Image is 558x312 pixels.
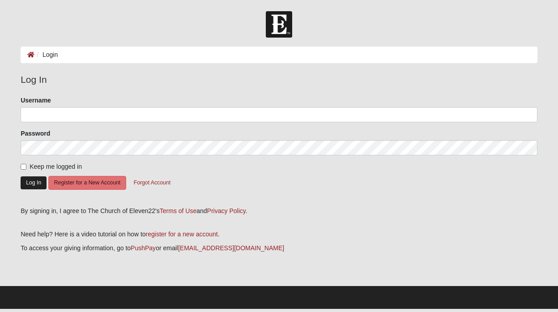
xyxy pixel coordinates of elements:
[21,96,51,105] label: Username
[21,206,537,216] div: By signing in, I agree to The Church of Eleven22's and .
[266,11,292,38] img: Church of Eleven22 Logo
[128,176,176,190] button: Forgot Account
[30,163,82,170] span: Keep me logged in
[146,231,218,238] a: register for a new account
[34,50,58,60] li: Login
[21,164,26,170] input: Keep me logged in
[131,244,156,252] a: PushPay
[178,244,284,252] a: [EMAIL_ADDRESS][DOMAIN_NAME]
[21,176,47,189] button: Log In
[21,244,537,253] p: To access your giving information, go to or email
[21,129,50,138] label: Password
[207,207,246,214] a: Privacy Policy
[48,176,126,190] button: Register for a New Account
[21,73,537,87] legend: Log In
[160,207,196,214] a: Terms of Use
[21,230,537,239] p: Need help? Here is a video tutorial on how to .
